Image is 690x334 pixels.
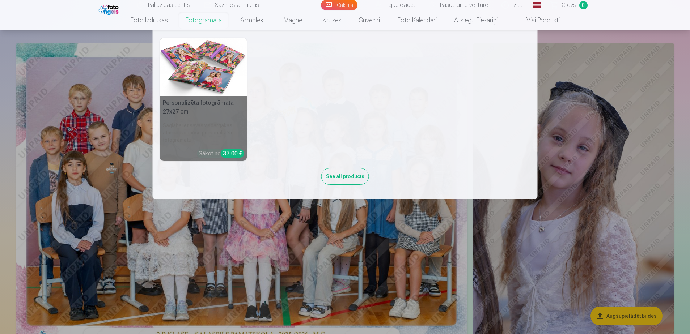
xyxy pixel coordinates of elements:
[445,10,506,30] a: Atslēgu piekariņi
[321,168,369,185] div: See all products
[230,10,275,30] a: Komplekti
[160,119,247,146] h6: Saglabājiet savas visdārgākās atmiņas ar mūsu personalizēto fotogrāmatu
[177,10,230,30] a: Fotogrāmata
[321,172,369,180] a: See all products
[350,10,389,30] a: Suvenīri
[221,149,244,158] div: 37,00 €
[314,10,350,30] a: Krūzes
[389,10,445,30] a: Foto kalendāri
[160,96,247,119] h5: Personalizēta fotogrāmata 27x27 cm
[160,38,247,161] a: Personalizēta fotogrāmata 27x27 cmPersonalizēta fotogrāmata 27x27 cmSaglabājiet savas visdārgākās...
[160,38,247,96] img: Personalizēta fotogrāmata 27x27 cm
[506,10,568,30] a: Visi produkti
[199,149,244,158] div: Sākot no
[98,3,120,15] img: /fa1
[275,10,314,30] a: Magnēti
[122,10,177,30] a: Foto izdrukas
[579,1,588,9] span: 0
[562,1,576,9] span: Grozs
